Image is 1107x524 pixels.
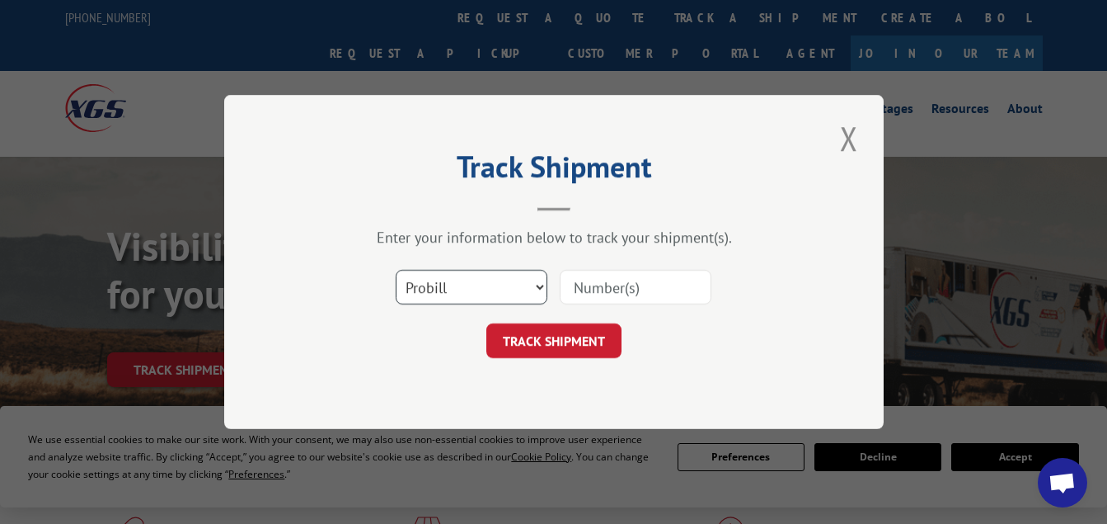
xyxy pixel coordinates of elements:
[1038,458,1087,507] a: Open chat
[835,116,863,161] button: Close modal
[307,228,801,247] div: Enter your information below to track your shipment(s).
[560,270,711,304] input: Number(s)
[486,323,622,358] button: TRACK SHIPMENT
[307,155,801,186] h2: Track Shipment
